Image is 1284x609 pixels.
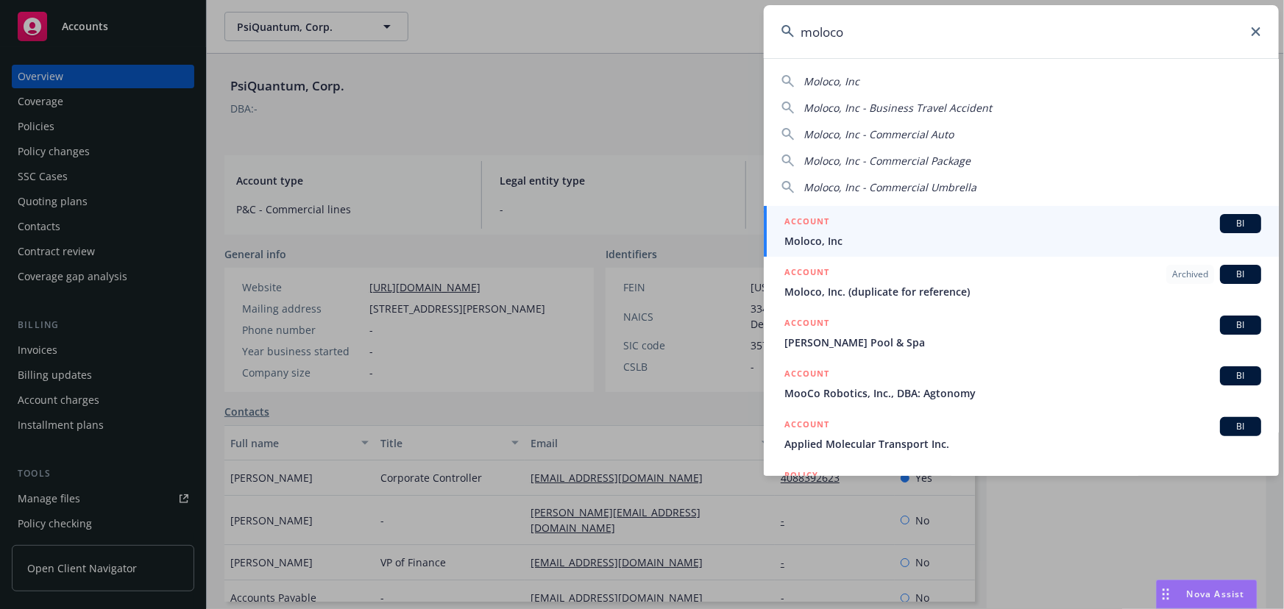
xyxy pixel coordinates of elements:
span: BI [1226,369,1255,382]
span: Moloco, Inc [804,74,859,88]
span: [PERSON_NAME] Pool & Spa [784,335,1261,350]
h5: ACCOUNT [784,214,829,232]
h5: ACCOUNT [784,316,829,333]
span: Moloco, Inc - Commercial Auto [804,127,954,141]
span: Moloco, Inc [784,233,1261,249]
input: Search... [764,5,1279,58]
a: ACCOUNTBIApplied Molecular Transport Inc. [764,409,1279,460]
span: Moloco, Inc - Commercial Package [804,154,971,168]
span: Archived [1172,268,1208,281]
a: ACCOUNTArchivedBIMoloco, Inc. (duplicate for reference) [764,257,1279,307]
span: Nova Assist [1187,588,1245,600]
h5: ACCOUNT [784,417,829,435]
span: MooCo Robotics, Inc., DBA: Agtonomy [784,385,1261,401]
button: Nova Assist [1156,580,1258,609]
span: Moloco, Inc. (duplicate for reference) [784,284,1261,299]
span: BI [1226,268,1255,281]
span: BI [1226,420,1255,433]
a: POLICY [764,460,1279,523]
span: Moloco, Inc - Commercial Umbrella [804,180,976,194]
span: Moloco, Inc - Business Travel Accident [804,101,992,115]
h5: ACCOUNT [784,366,829,384]
span: BI [1226,217,1255,230]
a: ACCOUNTBI[PERSON_NAME] Pool & Spa [764,307,1279,358]
span: BI [1226,318,1255,332]
span: Applied Molecular Transport Inc. [784,436,1261,452]
a: ACCOUNTBIMooCo Robotics, Inc., DBA: Agtonomy [764,358,1279,409]
div: Drag to move [1157,580,1175,608]
h5: POLICY [784,468,818,482]
a: ACCOUNTBIMoloco, Inc [764,206,1279,257]
h5: ACCOUNT [784,265,829,282]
